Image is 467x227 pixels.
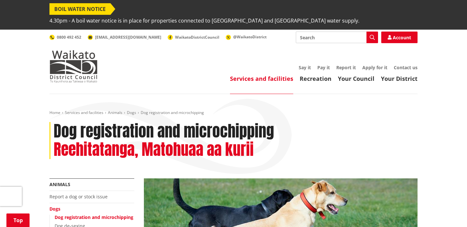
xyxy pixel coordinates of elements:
[175,34,219,40] span: WaikatoDistrictCouncil
[57,34,81,40] span: 0800 492 452
[300,75,331,82] a: Recreation
[65,110,103,115] a: Services and facilities
[49,194,108,200] a: Report a dog or stock issue
[95,34,161,40] span: [EMAIL_ADDRESS][DOMAIN_NAME]
[49,50,98,82] img: Waikato District Council - Te Kaunihera aa Takiwaa o Waikato
[6,213,30,227] a: Top
[49,34,81,40] a: 0800 492 452
[49,110,418,116] nav: breadcrumb
[338,75,374,82] a: Your Council
[394,64,418,71] a: Contact us
[49,206,60,212] a: Dogs
[108,110,122,115] a: Animals
[299,64,311,71] a: Say it
[49,110,60,115] a: Home
[54,122,274,141] h1: Dog registration and microchipping
[336,64,356,71] a: Report it
[88,34,161,40] a: [EMAIL_ADDRESS][DOMAIN_NAME]
[168,34,219,40] a: WaikatoDistrictCouncil
[381,32,418,43] a: Account
[296,32,378,43] input: Search input
[381,75,418,82] a: Your District
[233,34,267,40] span: @WaikatoDistrict
[54,140,254,159] h2: Reehitatanga, Matohuaa aa kurii
[127,110,136,115] a: Dogs
[141,110,204,115] span: Dog registration and microchipping
[230,75,293,82] a: Services and facilities
[49,15,359,26] span: 4.30pm - A boil water notice is in place for properties connected to [GEOGRAPHIC_DATA] and [GEOGR...
[49,3,110,15] span: BOIL WATER NOTICE
[55,214,133,220] a: Dog registration and microchipping
[49,181,70,187] a: Animals
[362,64,387,71] a: Apply for it
[317,64,330,71] a: Pay it
[226,34,267,40] a: @WaikatoDistrict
